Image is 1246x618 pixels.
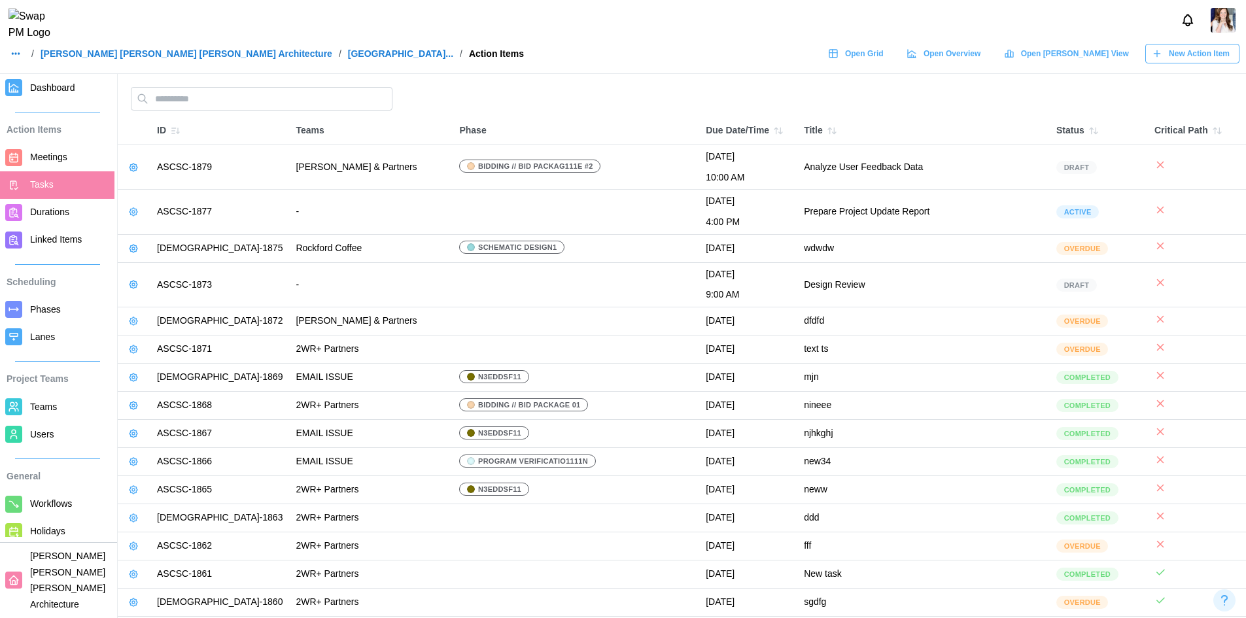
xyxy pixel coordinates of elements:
[30,526,65,536] span: Holidays
[289,262,453,307] td: -
[1064,315,1101,327] span: Overdue
[289,560,453,589] td: 2WR+ Partners
[30,429,54,439] span: Users
[41,49,332,58] a: [PERSON_NAME] [PERSON_NAME] [PERSON_NAME] Architecture
[1064,456,1111,468] span: Completed
[150,532,289,560] td: ASCSC-1862
[150,262,289,307] td: ASCSC-1873
[1211,8,1236,33] img: AP1GczMNCT7AaZtTa1V-wnnHmvS7-isWipAvnqr_ioYeGclocvMarRbIFWYhJpqV-vK2drYah3XfQvKkD-tF2M0AytoapEIWk...
[339,49,341,58] div: /
[706,511,791,525] div: [DATE]
[30,332,55,342] span: Lanes
[296,124,446,138] div: Teams
[30,207,69,217] span: Durations
[706,455,791,469] div: [DATE]
[459,124,693,138] div: Phase
[706,567,791,581] div: [DATE]
[30,402,57,412] span: Teams
[289,190,453,234] td: -
[1211,8,1236,33] a: Heather Bemis
[1064,568,1111,580] span: Completed
[150,307,289,335] td: [DEMOGRAPHIC_DATA]-1872
[30,551,105,609] span: [PERSON_NAME] [PERSON_NAME] [PERSON_NAME] Architecture
[706,215,791,230] div: 4:00 PM
[797,476,1050,504] td: neww
[289,476,453,504] td: 2WR+ Partners
[150,335,289,364] td: ASCSC-1871
[150,420,289,448] td: ASCSC-1867
[797,335,1050,364] td: text ts
[706,241,791,256] div: [DATE]
[1064,596,1101,608] span: Overdue
[706,483,791,497] div: [DATE]
[150,560,289,589] td: ASCSC-1861
[706,370,791,385] div: [DATE]
[150,504,289,532] td: [DEMOGRAPHIC_DATA]-1863
[706,398,791,413] div: [DATE]
[706,539,791,553] div: [DATE]
[797,262,1050,307] td: Design Review
[289,504,453,532] td: 2WR+ Partners
[845,44,884,63] span: Open Grid
[289,307,453,335] td: [PERSON_NAME] & Partners
[460,49,462,58] div: /
[1064,243,1101,254] span: Overdue
[822,44,893,63] a: Open Grid
[478,241,557,253] span: SCHEMATIC DESIGN1
[289,420,453,448] td: EMAIL ISSUE
[706,288,791,302] div: 9:00 AM
[797,145,1050,190] td: Analyze User Feedback Data
[30,179,54,190] span: Tasks
[797,589,1050,617] td: sgdfg
[706,122,791,140] div: Due Date/Time
[804,122,1043,140] div: Title
[1056,122,1141,140] div: Status
[478,455,588,467] span: PROGRAM VERIFICATIO1111N
[150,145,289,190] td: ASCSC-1879
[797,234,1050,262] td: wdwdw
[30,234,82,245] span: Linked Items
[289,589,453,617] td: 2WR+ Partners
[30,82,75,93] span: Dashboard
[478,371,521,383] span: n3eddsf11
[289,392,453,420] td: 2WR+ Partners
[706,194,791,209] div: [DATE]
[1021,44,1129,63] span: Open [PERSON_NAME] View
[706,150,791,164] div: [DATE]
[797,420,1050,448] td: njhkghj
[157,122,283,140] div: ID
[797,504,1050,532] td: ddd
[1064,428,1111,439] span: Completed
[289,532,453,560] td: 2WR+ Partners
[1177,9,1199,31] button: Notifications
[348,49,453,58] a: [GEOGRAPHIC_DATA]...
[289,448,453,476] td: EMAIL ISSUE
[289,364,453,392] td: EMAIL ISSUE
[706,426,791,441] div: [DATE]
[30,152,67,162] span: Meetings
[797,307,1050,335] td: dfdfd
[924,44,980,63] span: Open Overview
[797,532,1050,560] td: fff
[30,498,72,509] span: Workflows
[150,364,289,392] td: [DEMOGRAPHIC_DATA]-1869
[150,476,289,504] td: ASCSC-1865
[469,49,524,58] div: Action Items
[478,483,521,495] span: n3eddsf11
[289,145,453,190] td: [PERSON_NAME] & Partners
[478,160,593,172] span: BIDDING // BID PACKAG111E #2
[150,392,289,420] td: ASCSC-1868
[1154,122,1239,140] div: Critical Path
[797,560,1050,589] td: New task
[797,190,1050,234] td: Prepare Project Update Report
[289,335,453,364] td: 2WR+ Partners
[1064,162,1090,173] span: Draft
[1145,44,1239,63] button: New Action Item
[30,304,61,315] span: Phases
[1064,540,1101,552] span: Overdue
[1064,512,1111,524] span: Completed
[706,171,791,185] div: 10:00 AM
[797,392,1050,420] td: nineee
[1064,343,1101,355] span: Overdue
[150,589,289,617] td: [DEMOGRAPHIC_DATA]-1860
